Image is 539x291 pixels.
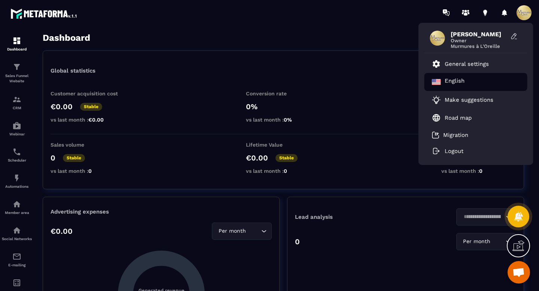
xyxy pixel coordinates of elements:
[451,31,507,38] span: [PERSON_NAME]
[492,238,504,246] input: Search for option
[432,59,489,68] a: General settings
[479,168,482,174] span: 0
[445,148,463,154] p: Logout
[2,168,32,194] a: automationsautomationsAutomations
[51,67,95,74] p: Global statistics
[445,77,465,86] p: English
[88,117,104,123] span: €0.00
[451,38,507,43] span: Owner
[451,43,507,49] span: Murmures à L'Oreille
[2,73,32,84] p: Sales Funnel Website
[2,132,32,136] p: Webinar
[63,154,85,162] p: Stable
[275,154,298,162] p: Stable
[12,36,21,45] img: formation
[246,91,321,97] p: Conversion rate
[2,194,32,220] a: automationsautomationsMember area
[10,7,78,20] img: logo
[445,61,489,67] p: General settings
[441,168,516,174] p: vs last month :
[247,227,259,235] input: Search for option
[12,121,21,130] img: automations
[43,33,90,43] h3: Dashboard
[51,168,125,174] p: vs last month :
[432,131,468,139] a: Migration
[12,252,21,261] img: email
[12,226,21,235] img: social-network
[284,117,292,123] span: 0%
[12,95,21,104] img: formation
[2,116,32,142] a: automationsautomationsWebinar
[461,213,504,221] input: Search for option
[51,117,125,123] p: vs last month :
[12,174,21,183] img: automations
[445,97,493,103] p: Make suggestions
[217,227,247,235] span: Per month
[2,211,32,215] p: Member area
[2,89,32,116] a: formationformationCRM
[284,168,287,174] span: 0
[295,214,406,220] p: Lead analysis
[12,147,21,156] img: scheduler
[51,91,125,97] p: Customer acquisition cost
[2,158,32,162] p: Scheduler
[246,117,321,123] p: vs last month :
[51,102,73,111] p: €0.00
[2,246,32,273] a: emailemailE-mailing
[2,184,32,189] p: Automations
[2,263,32,267] p: E-mailing
[295,237,300,246] p: 0
[51,208,272,215] p: Advertising expenses
[80,103,102,111] p: Stable
[2,220,32,246] a: social-networksocial-networkSocial Networks
[51,227,73,236] p: €0.00
[461,238,492,246] span: Per month
[246,153,268,162] p: €0.00
[88,168,92,174] span: 0
[12,278,21,287] img: accountant
[2,31,32,57] a: formationformationDashboard
[212,223,272,240] div: Search for option
[2,237,32,241] p: Social Networks
[51,153,55,162] p: 0
[51,142,125,148] p: Sales volume
[2,47,32,51] p: Dashboard
[246,168,321,174] p: vs last month :
[432,113,472,122] a: Road map
[2,142,32,168] a: schedulerschedulerScheduler
[12,200,21,209] img: automations
[12,62,21,71] img: formation
[443,132,468,138] p: Migration
[456,233,516,250] div: Search for option
[2,57,32,89] a: formationformationSales Funnel Website
[246,102,321,111] p: 0%
[456,208,516,226] div: Search for option
[508,261,530,284] div: Ouvrir le chat
[2,106,32,110] p: CRM
[445,114,472,121] p: Road map
[432,95,511,104] a: Make suggestions
[246,142,321,148] p: Lifetime Value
